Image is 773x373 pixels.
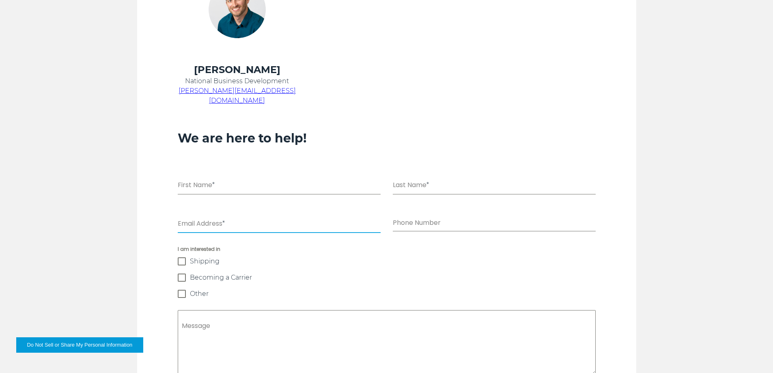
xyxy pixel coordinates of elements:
[178,131,596,146] h3: We are here to help!
[190,274,252,282] span: Becoming a Carrier
[732,334,773,373] iframe: Chat Widget
[178,274,596,282] label: Becoming a Carrier
[178,63,297,76] h4: [PERSON_NAME]
[178,290,596,298] label: Other
[16,337,143,353] button: Do Not Sell or Share My Personal Information
[178,76,297,86] p: National Business Development
[179,87,296,104] a: [PERSON_NAME][EMAIL_ADDRESS][DOMAIN_NAME]
[190,290,209,298] span: Other
[178,257,596,265] label: Shipping
[178,245,596,253] span: I am interested in
[190,257,220,265] span: Shipping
